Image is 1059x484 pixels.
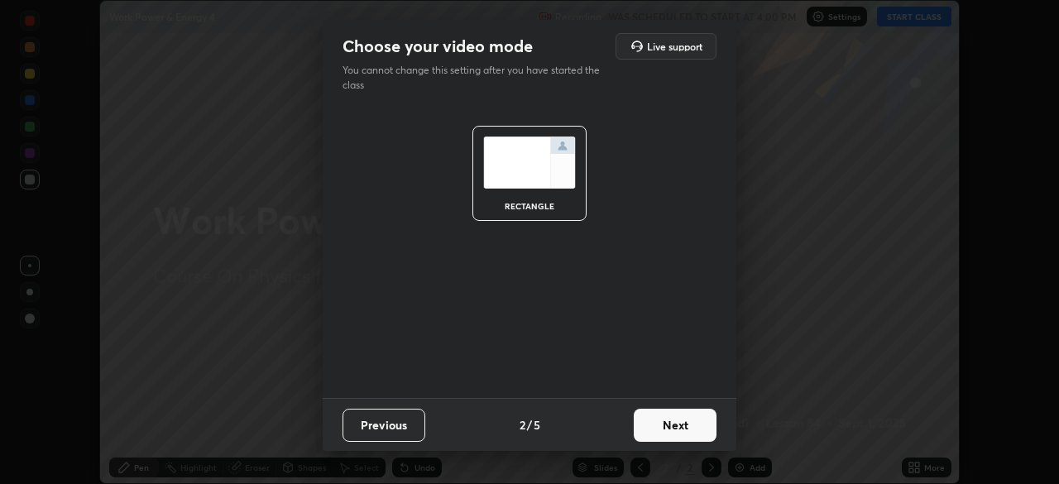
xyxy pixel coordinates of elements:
[634,409,716,442] button: Next
[527,416,532,434] h4: /
[534,416,540,434] h4: 5
[343,409,425,442] button: Previous
[496,202,563,210] div: rectangle
[343,36,533,57] h2: Choose your video mode
[343,63,611,93] p: You cannot change this setting after you have started the class
[520,416,525,434] h4: 2
[483,137,576,189] img: normalScreenIcon.ae25ed63.svg
[647,41,702,51] h5: Live support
